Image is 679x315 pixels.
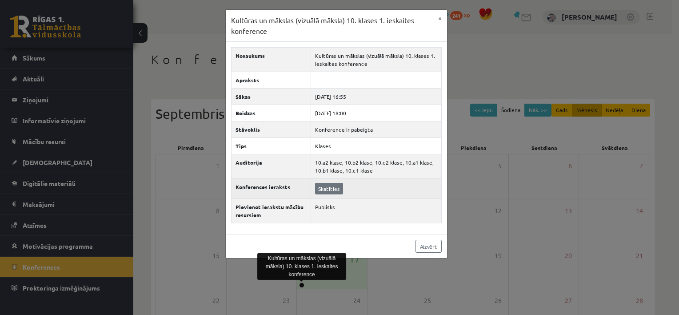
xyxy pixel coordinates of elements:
[231,89,311,105] th: Sākas
[257,253,346,280] div: Kultūras un mākslas (vizuālā māksla) 10. klases 1. ieskaites konference
[311,105,441,121] td: [DATE] 18:00
[311,138,441,154] td: Klases
[311,154,441,179] td: 10.a2 klase, 10.b2 klase, 10.c2 klase, 10.a1 klase, 10.b1 klase, 10.c1 klase
[231,179,311,199] th: Konferences ieraksts
[231,48,311,72] th: Nosaukums
[311,89,441,105] td: [DATE] 16:55
[311,199,441,223] td: Publisks
[231,138,311,154] th: Tips
[231,199,311,223] th: Pievienot ierakstu mācību resursiem
[231,72,311,89] th: Apraksts
[433,10,447,27] button: ×
[231,15,433,36] h3: Kultūras un mākslas (vizuālā māksla) 10. klases 1. ieskaites konference
[311,48,441,72] td: Kultūras un mākslas (vizuālā māksla) 10. klases 1. ieskaites konference
[231,154,311,179] th: Auditorija
[311,121,441,138] td: Konference ir pabeigta
[231,105,311,121] th: Beidzas
[415,240,442,253] a: Aizvērt
[231,121,311,138] th: Stāvoklis
[315,183,343,194] a: Skatīties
